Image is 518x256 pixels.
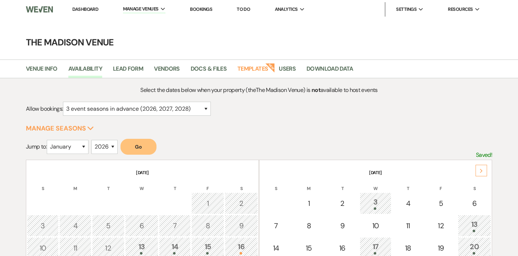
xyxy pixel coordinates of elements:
div: 2 [229,198,254,209]
div: 1 [195,198,220,209]
a: Dashboard [72,6,98,12]
div: 14 [264,243,288,253]
div: 14 [163,241,187,255]
div: 15 [296,243,321,253]
div: 1 [296,198,321,209]
button: Manage Seasons [26,125,94,132]
button: Go [121,139,156,155]
div: 18 [396,243,420,253]
th: [DATE] [260,161,491,176]
div: 15 [195,241,220,255]
th: T [326,177,359,192]
div: 11 [396,220,420,231]
th: [DATE] [27,161,258,176]
div: 17 [364,241,387,255]
div: 9 [229,220,254,231]
div: 4 [63,220,87,231]
div: 12 [428,220,453,231]
div: 20 [462,241,487,255]
div: 10 [31,243,55,253]
div: 16 [229,241,254,255]
th: W [125,177,158,192]
div: 19 [428,243,453,253]
th: W [360,177,391,192]
div: 11 [63,243,87,253]
div: 8 [195,220,220,231]
img: Weven Logo [26,2,53,17]
th: F [424,177,457,192]
p: Select the dates below when your property (the The Madison Venue ) is available to host events [84,85,434,95]
div: 6 [129,220,154,231]
strong: not [312,86,321,94]
a: Venue Info [26,64,58,78]
span: Manage Venues [123,5,159,13]
a: Bookings [190,6,212,12]
a: Docs & Files [191,64,227,78]
th: T [159,177,191,192]
div: 16 [330,243,355,253]
div: 8 [296,220,321,231]
th: F [191,177,224,192]
div: 13 [129,241,154,255]
th: M [59,177,91,192]
a: Templates [237,64,268,78]
div: 9 [330,220,355,231]
a: Lead Form [113,64,143,78]
th: S [260,177,292,192]
div: 7 [163,220,187,231]
a: To Do [237,6,250,12]
span: Allow bookings: [26,105,63,112]
th: S [225,177,258,192]
a: Users [279,64,296,78]
p: Saved! [476,150,492,160]
strong: New [265,62,276,72]
th: S [458,177,491,192]
span: Analytics [275,6,298,13]
div: 5 [428,198,453,209]
div: 6 [462,198,487,209]
span: Resources [448,6,473,13]
div: 4 [396,198,420,209]
a: Availability [68,64,102,78]
div: 12 [96,243,121,253]
th: T [392,177,424,192]
a: Download Data [306,64,353,78]
div: 7 [264,220,288,231]
span: Settings [396,6,417,13]
div: 3 [31,220,55,231]
span: Jump to: [26,143,47,150]
div: 10 [364,220,387,231]
a: Vendors [154,64,180,78]
th: T [92,177,124,192]
div: 13 [462,219,487,232]
th: S [27,177,59,192]
div: 2 [330,198,355,209]
div: 5 [96,220,121,231]
th: M [292,177,325,192]
div: 3 [364,197,387,210]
